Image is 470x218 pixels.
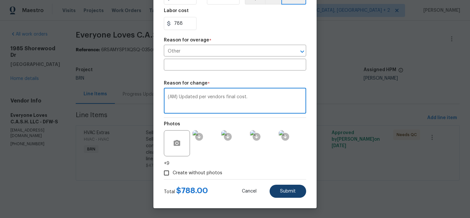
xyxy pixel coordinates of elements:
[164,187,208,195] div: Total
[298,47,307,56] button: Open
[173,170,222,177] span: Create without photos
[242,189,257,194] span: Cancel
[270,185,306,198] button: Submit
[164,160,169,167] span: +9
[168,95,302,108] textarea: (AM) Updated per vendors final cost.
[164,81,208,86] h5: Reason for change
[280,189,296,194] span: Submit
[164,122,180,126] h5: Photos
[164,46,288,56] input: Select a reason for overage
[164,8,189,13] h5: Labor cost
[231,185,267,198] button: Cancel
[176,187,208,195] span: $ 788.00
[164,60,306,70] input: Please mention the details of overage here
[164,38,209,42] h5: Reason for overage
